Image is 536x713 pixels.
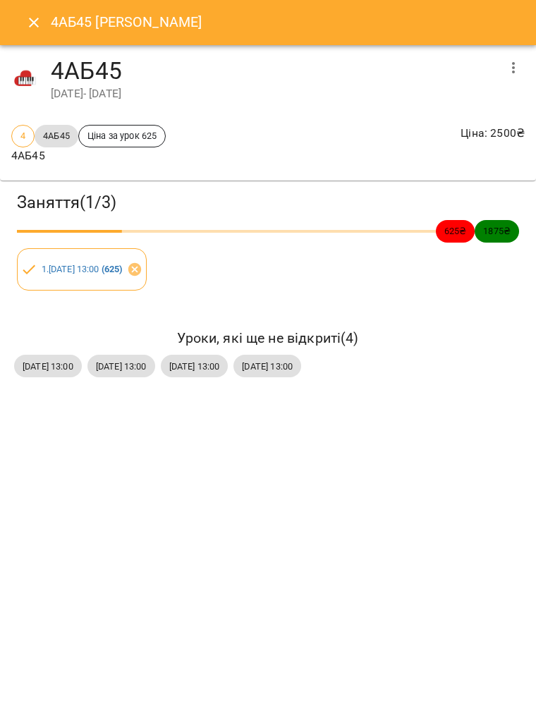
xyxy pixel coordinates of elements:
span: [DATE] 13:00 [87,360,155,373]
h4: 4АБ45 [51,56,497,85]
h6: 4АБ45 [PERSON_NAME] [51,11,202,33]
span: [DATE] 13:00 [14,360,82,373]
p: Ціна : 2500 ₴ [461,125,525,142]
h6: Уроки, які ще не відкриті ( 4 ) [14,327,522,349]
button: Close [17,6,51,39]
b: ( 625 ) [102,264,123,274]
span: Ціна за урок 625 [79,129,165,142]
span: 1875 ₴ [475,224,519,238]
div: 1.[DATE] 13:00 (625) [17,248,147,291]
div: [DATE] - [DATE] [51,85,497,102]
span: 4АБ45 [35,129,78,142]
p: 4АБ45 [11,147,166,164]
img: 42377b0de29e0fb1f7aad4b12e1980f7.jpeg [11,65,39,93]
h3: Заняття ( 1 / 3 ) [17,192,519,214]
span: [DATE] 13:00 [161,360,229,373]
span: [DATE] 13:00 [233,360,301,373]
a: 1.[DATE] 13:00 (625) [42,264,123,274]
span: 625 ₴ [436,224,475,238]
span: 4 [12,129,34,142]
